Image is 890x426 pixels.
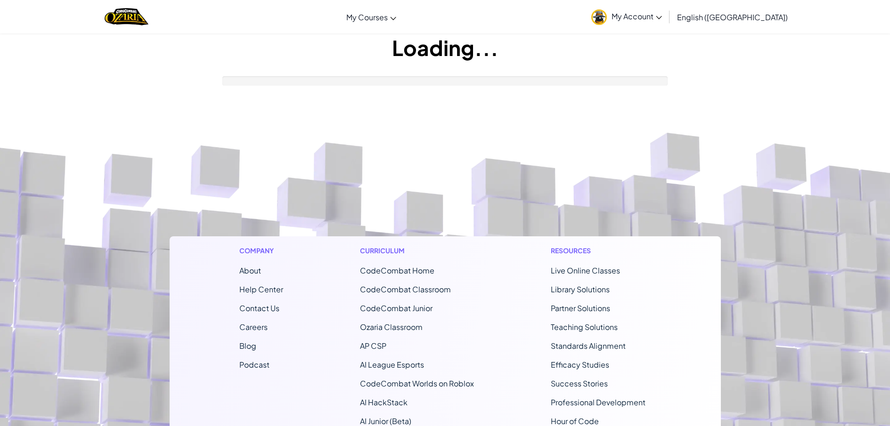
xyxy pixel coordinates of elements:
span: My Account [612,11,662,21]
a: Professional Development [551,397,645,407]
span: My Courses [346,12,388,22]
a: Partner Solutions [551,303,610,313]
span: CodeCombat Home [360,265,434,275]
a: CodeCombat Worlds on Roblox [360,378,474,388]
h1: Company [239,246,283,256]
a: Help Center [239,284,283,294]
a: Standards Alignment [551,341,626,351]
a: AI Junior (Beta) [360,416,411,426]
a: My Courses [342,4,401,30]
a: My Account [587,2,667,32]
span: English ([GEOGRAPHIC_DATA]) [677,12,788,22]
a: CodeCombat Junior [360,303,433,313]
a: Careers [239,322,268,332]
a: About [239,265,261,275]
a: Ozaria Classroom [360,322,423,332]
h1: Curriculum [360,246,474,256]
a: Teaching Solutions [551,322,618,332]
a: Success Stories [551,378,608,388]
a: Ozaria by CodeCombat logo [105,7,148,26]
a: English ([GEOGRAPHIC_DATA]) [672,4,792,30]
a: Blog [239,341,256,351]
img: Home [105,7,148,26]
span: Contact Us [239,303,279,313]
a: Podcast [239,360,269,370]
img: avatar [591,9,607,25]
a: AI HackStack [360,397,408,407]
a: Live Online Classes [551,265,620,275]
a: AI League Esports [360,360,424,370]
h1: Resources [551,246,651,256]
a: Library Solutions [551,284,610,294]
a: CodeCombat Classroom [360,284,451,294]
a: Hour of Code [551,416,599,426]
a: AP CSP [360,341,386,351]
a: Efficacy Studies [551,360,609,370]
